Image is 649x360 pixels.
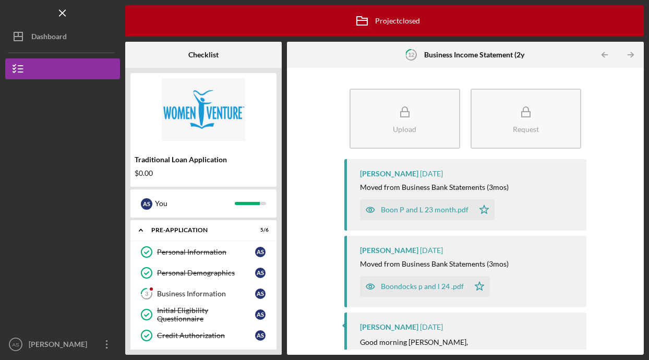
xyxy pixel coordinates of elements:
[136,283,271,304] a: 3Business InformationAS
[513,125,539,133] div: Request
[157,269,255,277] div: Personal Demographics
[155,195,235,212] div: You
[360,199,495,220] button: Boon P and L 23 month.pdf
[130,78,277,141] img: Product logo
[157,306,255,323] div: Initial Eligibility Questionnaire
[255,309,266,320] div: A S
[255,268,266,278] div: A S
[393,125,416,133] div: Upload
[136,262,271,283] a: Personal DemographicsAS
[360,276,490,297] button: Boondocks p and l 24 .pdf
[360,337,576,348] p: Good morning [PERSON_NAME],
[381,206,468,214] div: Boon P and L 23 month.pdf
[26,334,94,357] div: [PERSON_NAME]
[141,198,152,210] div: A S
[13,342,19,347] text: AS
[255,247,266,257] div: A S
[420,170,443,178] time: 2024-10-01 14:45
[157,331,255,340] div: Credit Authorization
[136,325,271,346] a: Credit AuthorizationAS
[255,289,266,299] div: A S
[408,51,414,58] tspan: 12
[471,89,581,149] button: Request
[255,330,266,341] div: A S
[151,227,243,233] div: Pre-Application
[250,227,269,233] div: 5 / 6
[349,8,420,34] div: Project closed
[135,155,272,164] div: Traditional Loan Application
[135,169,272,177] div: $0.00
[145,291,148,297] tspan: 3
[360,246,418,255] div: [PERSON_NAME]
[136,304,271,325] a: Initial Eligibility QuestionnaireAS
[360,349,576,360] p: I hope this email finds you well!
[360,260,509,268] div: Moved from Business Bank Statements (3mos)
[5,334,120,355] button: AS[PERSON_NAME]
[360,170,418,178] div: [PERSON_NAME]
[420,246,443,255] time: 2024-10-01 14:44
[188,51,219,59] b: Checklist
[420,323,443,331] time: 2024-10-01 13:05
[136,242,271,262] a: Personal InformationAS
[31,26,67,50] div: Dashboard
[350,89,460,149] button: Upload
[424,51,533,59] b: Business Income Statement (2yrs)
[360,183,509,191] div: Moved from Business Bank Statements (3mos)
[157,290,255,298] div: Business Information
[157,248,255,256] div: Personal Information
[381,282,464,291] div: Boondocks p and l 24 .pdf
[360,323,418,331] div: [PERSON_NAME]
[5,26,120,47] button: Dashboard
